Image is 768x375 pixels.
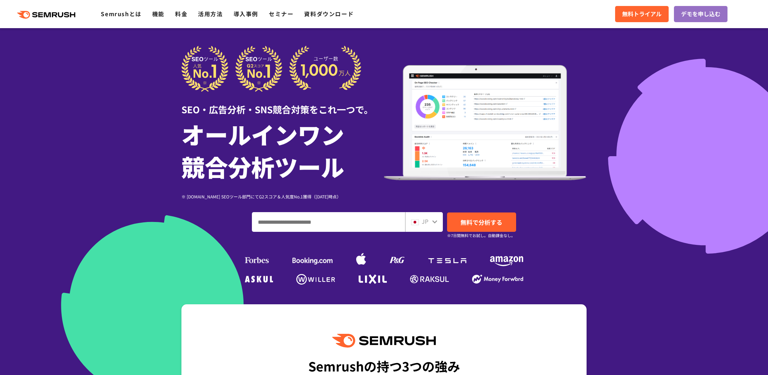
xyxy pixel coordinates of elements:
span: JP [422,217,428,225]
input: ドメイン、キーワードまたはURLを入力してください [252,212,405,231]
a: 資料ダウンロード [304,9,354,18]
a: 無料トライアル [615,6,669,22]
a: 導入事例 [234,9,258,18]
span: 無料で分析する [460,218,502,227]
img: Semrush [332,334,436,348]
span: デモを申し込む [681,9,720,19]
a: セミナー [269,9,293,18]
a: 機能 [152,9,165,18]
a: 料金 [175,9,187,18]
span: 無料トライアル [622,9,662,19]
div: ※ [DOMAIN_NAME] SEOツール部門にてG2スコア＆人気度No.1獲得（[DATE]時点） [181,193,384,200]
a: 活用方法 [198,9,223,18]
small: ※7日間無料でお試し。自動課金なし。 [447,232,515,239]
a: デモを申し込む [674,6,727,22]
a: 無料で分析する [447,212,516,232]
a: Semrushとは [101,9,141,18]
div: SEO・広告分析・SNS競合対策をこれ一つで。 [181,92,384,116]
h1: オールインワン 競合分析ツール [181,118,384,183]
